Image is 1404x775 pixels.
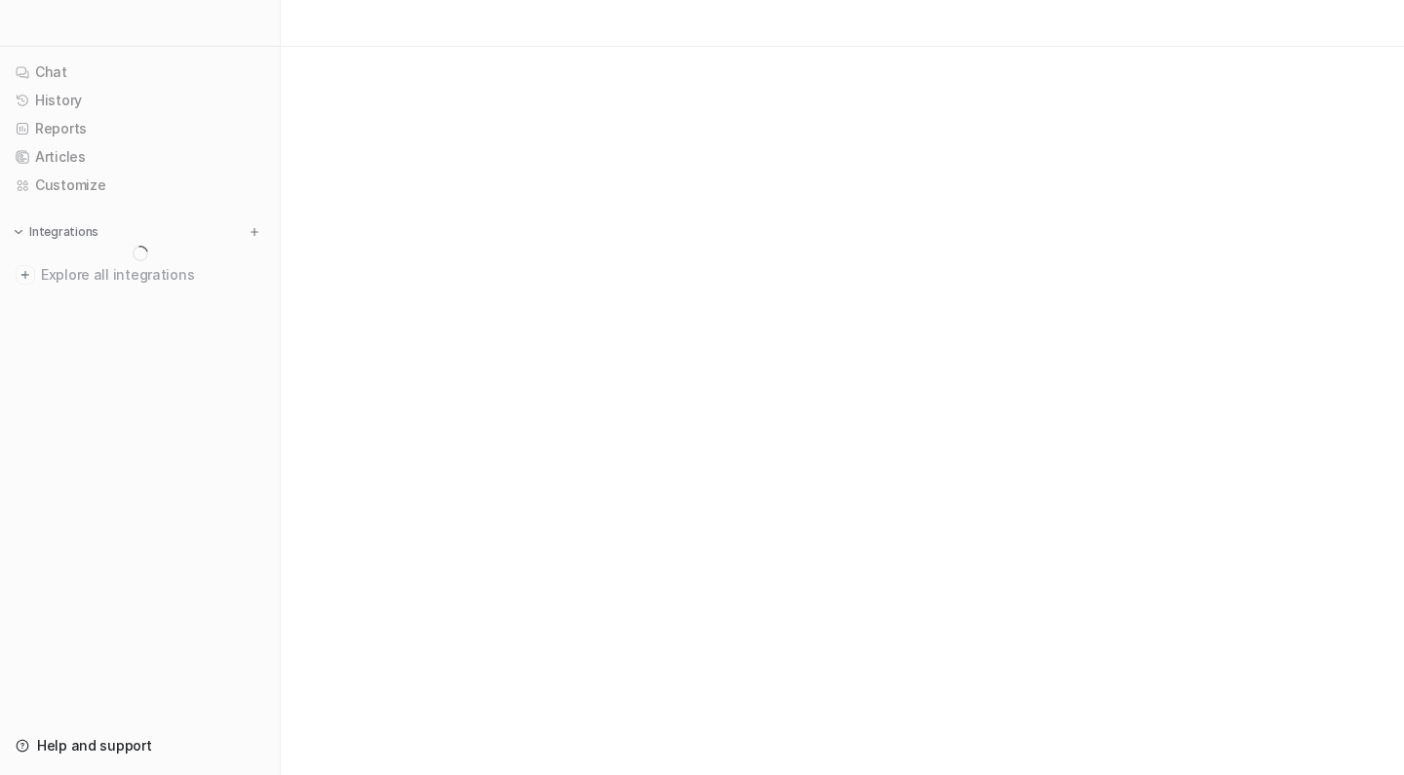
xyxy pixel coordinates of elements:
a: Articles [8,143,272,171]
a: Reports [8,115,272,142]
a: Explore all integrations [8,261,272,289]
a: Chat [8,58,272,86]
img: menu_add.svg [248,225,261,239]
img: explore all integrations [16,265,35,285]
button: Integrations [8,222,104,242]
a: Customize [8,172,272,199]
span: Explore all integrations [41,259,264,291]
img: expand menu [12,225,25,239]
a: Help and support [8,732,272,759]
p: Integrations [29,224,98,240]
a: History [8,87,272,114]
